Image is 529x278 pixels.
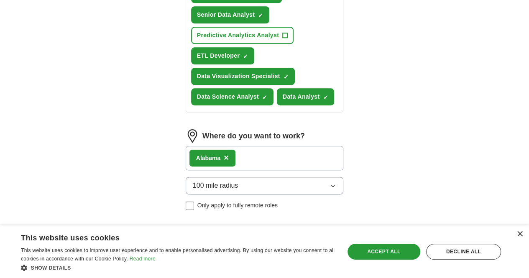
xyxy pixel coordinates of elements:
[191,27,294,44] button: Predictive Analytics Analyst
[21,263,335,272] div: Show details
[258,12,263,19] span: ✓
[193,181,238,191] span: 100 mile radius
[31,265,71,271] span: Show details
[283,92,320,101] span: Data Analyst
[224,152,229,164] button: ×
[348,244,420,260] div: Accept all
[202,130,305,142] label: Where do you want to work?
[197,31,279,40] span: Predictive Analytics Analyst
[191,88,273,105] button: Data Science Analyst✓
[21,247,335,262] span: This website uses cookies to improve user experience and to enable personalised advertising. By u...
[196,154,220,163] div: abama
[323,94,328,101] span: ✓
[516,231,523,237] div: Close
[196,155,202,161] strong: Al
[191,68,295,85] button: Data Visualization Specialist✓
[21,230,314,243] div: This website uses cookies
[197,10,255,19] span: Senior Data Analyst
[197,201,278,210] span: Only apply to fully remote roles
[130,256,156,262] a: Read more, opens a new window
[243,53,248,60] span: ✓
[197,51,240,60] span: ETL Developer
[186,177,344,194] button: 100 mile radius
[191,6,269,23] button: Senior Data Analyst✓
[197,72,280,81] span: Data Visualization Specialist
[197,92,259,101] span: Data Science Analyst
[284,74,289,80] span: ✓
[186,201,194,210] input: Only apply to fully remote roles
[186,129,199,143] img: location.png
[262,94,267,101] span: ✓
[426,244,501,260] div: Decline all
[277,88,335,105] button: Data Analyst✓
[191,47,254,64] button: ETL Developer✓
[224,153,229,162] span: ×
